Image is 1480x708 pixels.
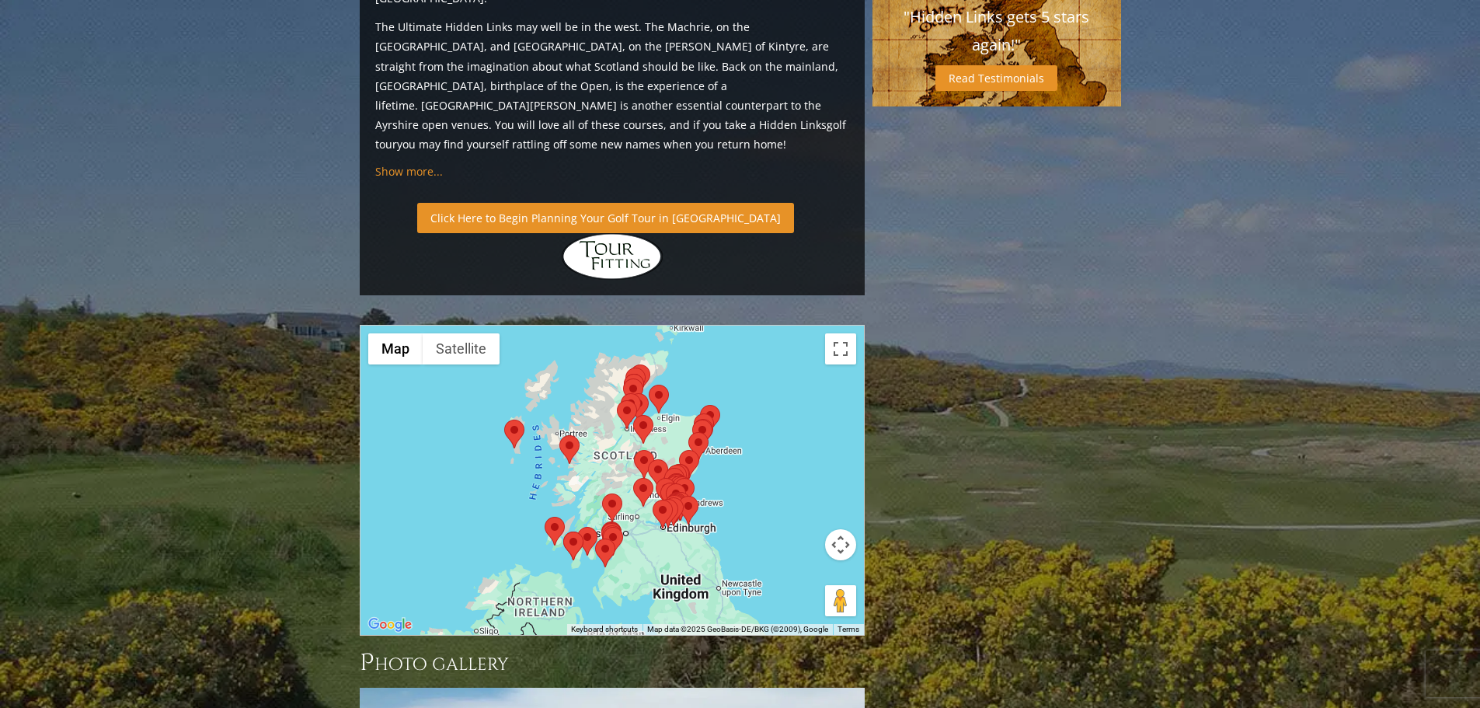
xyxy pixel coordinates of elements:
a: Terms (opens in new tab) [838,625,859,633]
button: Drag Pegman onto the map to open Street View [825,585,856,616]
button: Show street map [368,333,423,364]
button: Show satellite imagery [423,333,500,364]
img: Google [364,615,416,635]
button: Map camera controls [825,529,856,560]
p: The Ultimate Hidden Links may well be in the west. The Machrie, on the [GEOGRAPHIC_DATA], and [GE... [375,17,849,154]
a: Click Here to Begin Planning Your Golf Tour in [GEOGRAPHIC_DATA] [417,203,794,233]
h3: Photo Gallery [360,647,865,678]
a: Read Testimonials [935,65,1057,91]
img: Hidden Links [562,233,663,280]
button: Toggle fullscreen view [825,333,856,364]
button: Keyboard shortcuts [571,624,638,635]
a: Open this area in Google Maps (opens a new window) [364,615,416,635]
a: golf tour [375,117,846,152]
span: Map data ©2025 GeoBasis-DE/BKG (©2009), Google [647,625,828,633]
p: "Hidden Links gets 5 stars again!" [888,3,1106,59]
a: Show more... [375,164,443,179]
